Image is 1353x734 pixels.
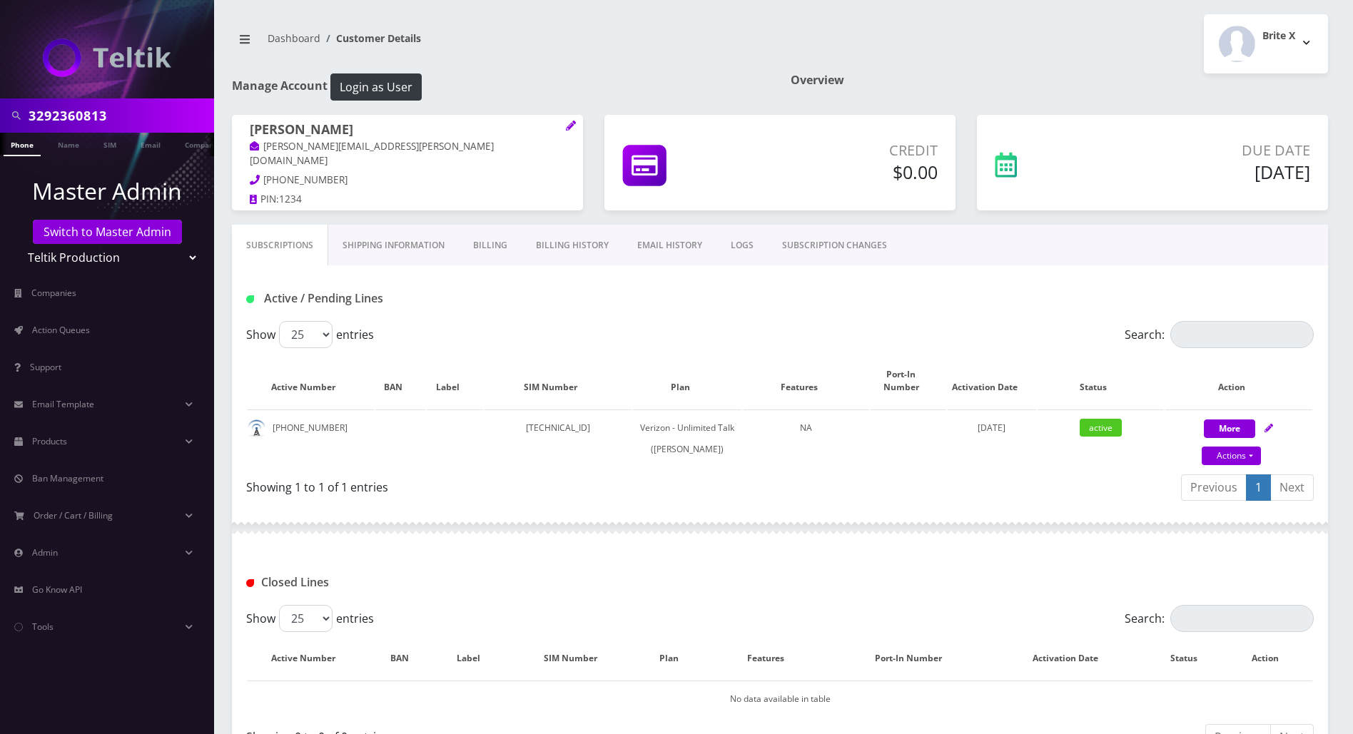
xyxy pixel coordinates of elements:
button: More [1204,419,1255,438]
a: Billing [459,225,522,266]
td: Verizon - Unlimited Talk ([PERSON_NAME]) [633,409,741,467]
th: Plan: activate to sort column ascending [644,638,709,679]
th: SIM Number: activate to sort column ascending [513,638,643,679]
label: Search: [1125,605,1314,632]
a: Switch to Master Admin [33,220,182,244]
a: Subscriptions [232,225,328,266]
a: Dashboard [268,31,320,45]
th: Action: activate to sort column ascending [1165,354,1312,408]
span: Go Know API [32,583,82,596]
th: Label: activate to sort column ascending [440,638,512,679]
label: Search: [1125,321,1314,348]
a: Shipping Information [328,225,459,266]
img: Closed Lines [246,579,254,587]
span: [DATE] [978,422,1005,434]
span: Products [32,435,67,447]
td: [PHONE_NUMBER] [248,409,374,467]
li: Customer Details [320,31,421,46]
select: Showentries [279,605,333,632]
a: SIM [96,133,123,155]
span: Tools [32,621,54,633]
h2: Brite X [1262,30,1295,42]
td: No data available in table [248,681,1312,717]
h1: Active / Pending Lines [246,292,588,305]
h5: $0.00 [763,161,938,183]
img: default.png [248,419,265,437]
span: Order / Cart / Billing [34,509,113,521]
th: Plan: activate to sort column ascending [633,354,741,408]
input: Search: [1170,321,1314,348]
a: Previous [1181,474,1247,501]
a: PIN: [250,193,279,207]
td: NA [743,409,869,467]
p: Credit [763,140,938,161]
input: Search: [1170,605,1314,632]
th: Port-In Number: activate to sort column ascending [871,354,946,408]
h5: [DATE] [1107,161,1310,183]
label: Show entries [246,605,374,632]
span: Companies [31,287,76,299]
a: LOGS [716,225,768,266]
td: [TECHNICAL_ID] [485,409,632,467]
h1: Manage Account [232,73,769,101]
h1: Closed Lines [246,576,588,589]
th: Active Number: activate to sort column ascending [248,354,374,408]
span: Support [30,361,61,373]
select: Showentries [279,321,333,348]
th: Label: activate to sort column ascending [427,354,483,408]
span: Admin [32,546,58,559]
th: Activation Date: activate to sort column ascending [995,638,1150,679]
a: Company [178,133,225,155]
span: Email Template [32,398,94,410]
th: BAN: activate to sort column ascending [375,638,438,679]
button: Login as User [330,73,422,101]
button: Brite X [1204,14,1328,73]
span: [PHONE_NUMBER] [263,173,348,186]
th: Features: activate to sort column ascending [710,638,836,679]
th: Action : activate to sort column ascending [1232,638,1312,679]
div: Showing 1 to 1 of 1 entries [246,473,769,496]
span: 1234 [279,193,302,205]
th: Port-In Number: activate to sort column ascending [838,638,994,679]
th: Status: activate to sort column ascending [1151,638,1231,679]
a: Login as User [328,78,422,93]
a: Actions [1202,447,1261,465]
a: Name [51,133,86,155]
a: 1 [1246,474,1271,501]
th: BAN: activate to sort column ascending [375,354,425,408]
h1: Overview [791,73,1328,87]
p: Due Date [1107,140,1310,161]
span: Ban Management [32,472,103,484]
th: Status: activate to sort column ascending [1038,354,1164,408]
a: SUBSCRIPTION CHANGES [768,225,901,266]
th: SIM Number: activate to sort column ascending [485,354,632,408]
span: active [1080,419,1122,437]
a: Phone [4,133,41,156]
label: Show entries [246,321,374,348]
h1: [PERSON_NAME] [250,122,565,139]
a: Billing History [522,225,623,266]
a: Next [1270,474,1314,501]
th: Active Number: activate to sort column descending [248,638,374,679]
a: EMAIL HISTORY [623,225,716,266]
input: Search in Company [29,102,211,129]
nav: breadcrumb [232,24,769,64]
img: Teltik Production [43,39,171,77]
img: Active / Pending Lines [246,295,254,303]
th: Activation Date: activate to sort column ascending [948,354,1036,408]
a: Email [133,133,168,155]
th: Features: activate to sort column ascending [743,354,869,408]
a: [PERSON_NAME][EMAIL_ADDRESS][PERSON_NAME][DOMAIN_NAME] [250,140,494,168]
span: Action Queues [32,324,90,336]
